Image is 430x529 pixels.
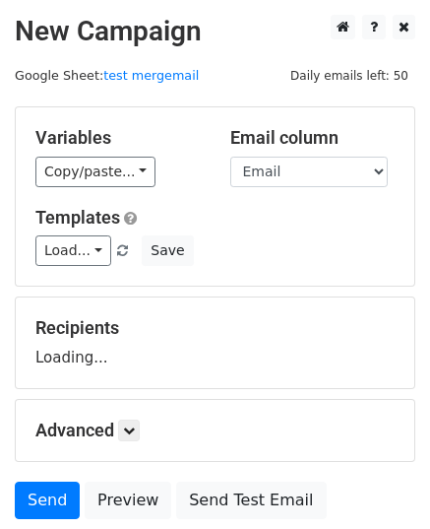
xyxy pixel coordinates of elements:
[85,482,171,519] a: Preview
[15,482,80,519] a: Send
[35,420,395,441] h5: Advanced
[142,235,193,266] button: Save
[176,482,326,519] a: Send Test Email
[35,207,120,228] a: Templates
[283,65,415,87] span: Daily emails left: 50
[35,235,111,266] a: Load...
[15,15,415,48] h2: New Campaign
[35,127,201,149] h5: Variables
[283,68,415,83] a: Daily emails left: 50
[15,68,199,83] small: Google Sheet:
[230,127,396,149] h5: Email column
[35,317,395,368] div: Loading...
[35,317,395,339] h5: Recipients
[35,157,155,187] a: Copy/paste...
[103,68,199,83] a: test mergemail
